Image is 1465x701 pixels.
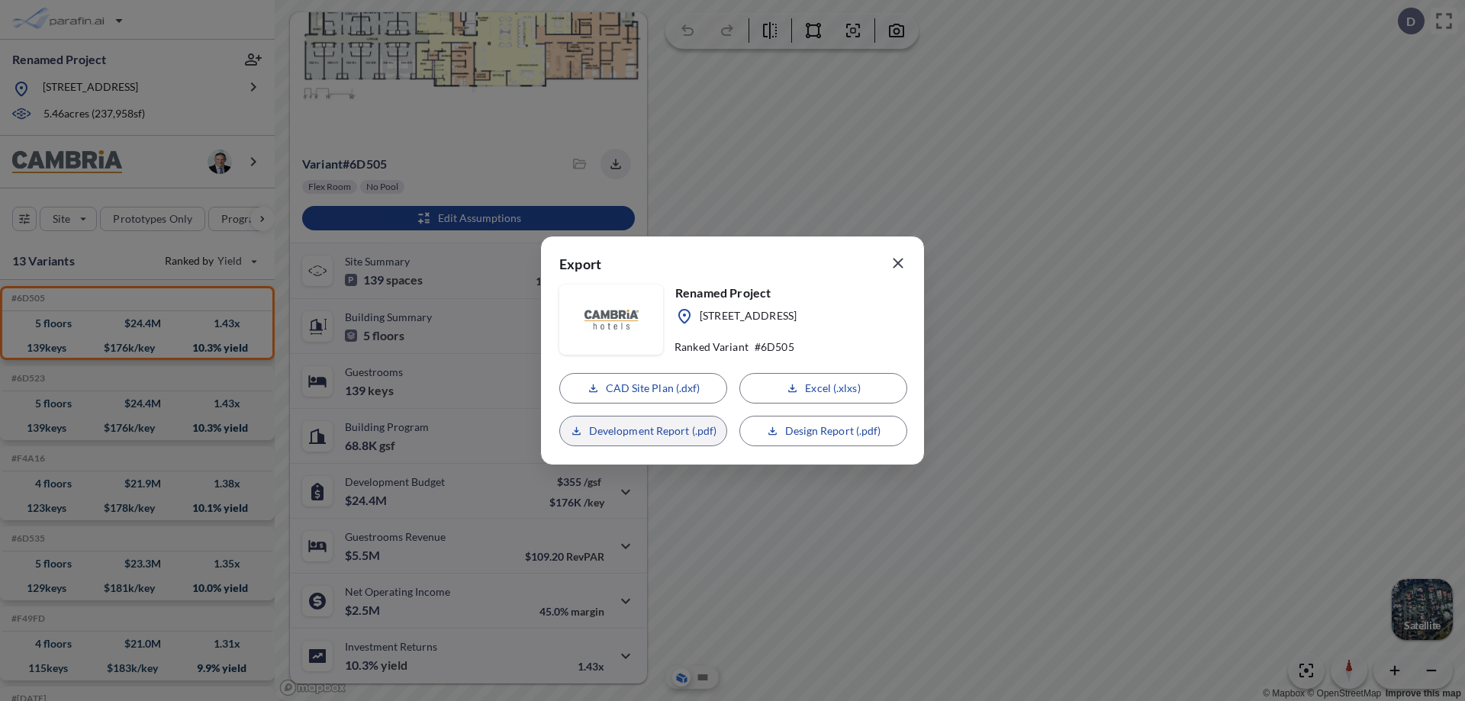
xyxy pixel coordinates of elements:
[559,416,727,446] button: Development Report (.pdf)
[589,423,717,439] p: Development Report (.pdf)
[700,308,797,326] p: [STREET_ADDRESS]
[559,255,601,278] p: Export
[755,340,794,354] p: # 6D505
[584,310,639,329] img: floorplanBranLogoPlug
[606,381,700,396] p: CAD Site Plan (.dxf)
[739,373,907,404] button: Excel (.xlxs)
[739,416,907,446] button: Design Report (.pdf)
[675,340,749,354] p: Ranked Variant
[559,373,727,404] button: CAD Site Plan (.dxf)
[785,423,881,439] p: Design Report (.pdf)
[675,285,797,301] p: Renamed Project
[805,381,860,396] p: Excel (.xlxs)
